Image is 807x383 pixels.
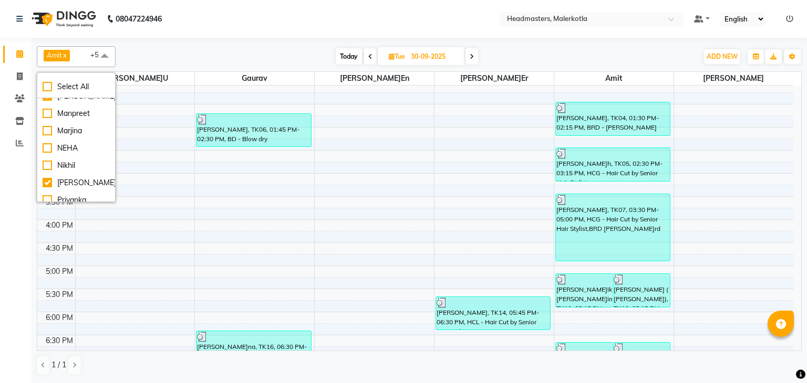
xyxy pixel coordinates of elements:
[44,289,75,300] div: 5:30 PM
[43,195,110,206] div: Priyanka
[44,312,75,323] div: 6:00 PM
[704,49,740,64] button: ADD NEW
[43,160,110,171] div: Nikhil
[43,125,110,136] div: Marjina
[44,335,75,346] div: 6:30 PM
[556,343,613,375] div: [PERSON_NAME], TK12, 06:45 PM-07:30 PM, BRD [PERSON_NAME]rd
[554,72,674,85] span: Amit
[336,48,362,65] span: Today
[51,359,66,370] span: 1 / 1
[613,343,670,375] div: [PERSON_NAME], TK12, 06:45 PM-07:30 PM, HCG - Hair Cut by Senior Hair Stylist
[408,49,460,65] input: 2025-09-30
[386,52,408,60] span: Tue
[315,72,434,85] span: [PERSON_NAME]en
[434,72,554,85] span: [PERSON_NAME]er
[556,194,670,261] div: [PERSON_NAME], TK07, 03:30 PM-05:00 PM, HCG - Hair Cut by Senior Hair Stylist,BRD [PERSON_NAME]rd
[556,274,613,307] div: [PERSON_NAME]ik [PERSON_NAME]im), TK10, 05:15 PM-06:00 PM, BRD [PERSON_NAME]rd
[195,72,314,85] span: Gaurav
[44,197,75,208] div: 3:30 PM
[116,4,162,34] b: 08047224946
[196,331,311,375] div: [PERSON_NAME]na, TK16, 06:30 PM-07:30 PM, GL-[PERSON_NAME] Global
[43,177,110,188] div: [PERSON_NAME]en
[47,51,62,59] span: Amit
[613,274,670,307] div: [PERSON_NAME] ( [PERSON_NAME]), TK10, 05:15 PM-06:00 PM, HCG - Hair Cut by Senior Hair Stylist
[556,148,670,181] div: [PERSON_NAME]h, TK05, 02:30 PM-03:15 PM, HCG - Hair Cut by Senior Hair Stylist
[90,50,107,59] span: +5
[43,108,110,119] div: Manpreet
[44,266,75,277] div: 5:00 PM
[43,143,110,154] div: NEHA
[674,72,793,85] span: [PERSON_NAME]
[27,4,99,34] img: logo
[707,52,738,60] span: ADD NEW
[37,72,75,83] div: Stylist
[76,72,195,85] span: [PERSON_NAME]u
[62,51,67,59] a: x
[44,243,75,254] div: 4:30 PM
[436,297,550,329] div: [PERSON_NAME], TK14, 05:45 PM-06:30 PM, HCL - Hair Cut by Senior Hair Stylist
[556,102,670,135] div: [PERSON_NAME], TK04, 01:30 PM-02:15 PM, BRD - [PERSON_NAME]
[43,81,110,92] div: Select All
[44,220,75,231] div: 4:00 PM
[196,114,311,146] div: [PERSON_NAME], TK06, 01:45 PM-02:30 PM, BD - Blow dry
